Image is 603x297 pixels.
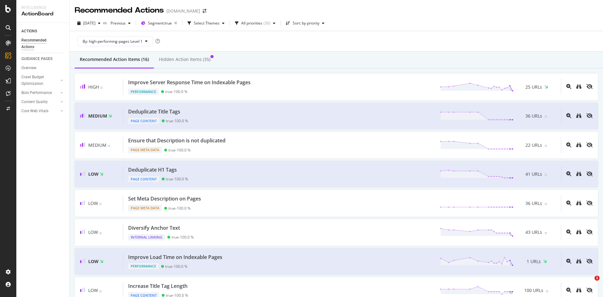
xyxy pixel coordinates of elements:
a: binoculars [576,288,581,293]
img: Equal [545,116,547,118]
div: ACTIONS [21,28,37,35]
img: Equal [108,145,110,147]
a: Bots Performance [21,90,59,96]
div: Page Content [128,176,159,182]
a: Content Quality [21,99,59,105]
div: eye-slash [586,171,593,176]
div: binoculars [576,259,581,264]
div: magnifying-glass-plus [566,229,571,234]
div: Recommended Action Items (16) [80,56,149,63]
div: true - 100.0 % [171,235,194,239]
div: Page Content [128,118,159,124]
a: binoculars [576,172,581,177]
button: Sort: by priority [283,18,327,28]
div: Recommended Actions [75,5,164,16]
div: true - 100.0 % [165,89,187,94]
button: Select Themes [185,18,227,28]
div: Performance [128,89,159,95]
div: eye-slash [586,84,593,89]
span: 36 URLs [525,113,542,119]
img: Equal [545,232,547,234]
div: ActionBoard [21,10,64,18]
div: magnifying-glass-plus [566,288,571,293]
div: Content Quality [21,99,48,105]
div: eye-slash [586,229,593,234]
div: eye-slash [586,142,593,147]
a: binoculars [576,201,581,206]
div: eye-slash [586,201,593,206]
a: ACTIONS [21,28,65,35]
a: Recommended Actions [21,37,65,50]
div: Internal Linking [128,234,165,240]
button: Segment:true [139,18,180,28]
div: true - 100.0 % [168,206,191,211]
span: 1 [595,276,600,281]
div: Deduplicate H1 Tags [128,166,177,173]
div: Hidden Action Items (35) [159,56,210,63]
a: Crawl Budget Optimization [21,74,59,87]
span: Previous [108,20,126,26]
button: Previous [108,18,133,28]
span: 43 URLs [525,229,542,235]
div: GUIDANCE PAGES [21,56,52,62]
div: Set Meta Description on Pages [128,195,201,202]
span: 100 URLs [524,287,543,294]
div: All priorities [241,21,262,25]
button: [DATE] [75,18,103,28]
div: arrow-right-arrow-left [203,9,206,13]
div: binoculars [576,229,581,234]
div: magnifying-glass-plus [566,113,571,118]
span: Low [88,171,99,177]
div: eye-slash [586,259,593,264]
div: Sort: by priority [293,21,319,25]
a: GUIDANCE PAGES [21,56,65,62]
span: vs [103,20,108,25]
div: eye-slash [586,113,593,118]
button: By: high-performing-pages Level 1 [77,36,153,46]
img: Equal [545,145,547,147]
div: Deduplicate Title Tags [128,108,180,115]
div: magnifying-glass-plus [566,142,571,147]
div: Intelligence [21,5,64,10]
iframe: Intercom live chat [582,276,597,291]
a: binoculars [576,259,581,264]
img: Equal [99,290,102,292]
div: magnifying-glass-plus [566,259,571,264]
img: Equal [99,232,102,234]
div: true - 100.0 % [166,177,188,181]
div: magnifying-glass-plus [566,201,571,206]
span: Medium [88,142,106,148]
span: 25 URLs [525,84,542,90]
span: Segment: true [148,20,172,26]
div: binoculars [576,288,581,293]
a: Core Web Vitals [21,108,59,114]
div: Improve Server Response Time on Indexable Pages [128,79,251,86]
div: true - 100.0 % [168,148,191,152]
img: Equal [100,87,103,89]
a: Overview [21,65,65,71]
div: Core Web Vitals [21,108,48,114]
div: binoculars [576,142,581,147]
div: Performance [128,263,159,269]
img: Equal [99,203,102,205]
span: 1 URLs [527,258,541,265]
div: ( 30 ) [263,21,270,25]
span: High [88,84,99,90]
div: binoculars [576,113,581,118]
div: Page Meta Data [128,147,162,153]
a: binoculars [576,84,581,90]
div: Crawl Budget Optimization [21,74,54,87]
div: magnifying-glass-plus [566,84,571,89]
div: Bots Performance [21,90,52,96]
div: Improve Load Time on Indexable Pages [128,254,222,261]
div: Increase Title Tag Length [128,283,187,290]
a: binoculars [576,113,581,119]
div: binoculars [576,171,581,176]
span: 36 URLs [525,200,542,206]
div: binoculars [576,201,581,206]
span: 22 URLs [525,142,542,148]
button: All priorities(30) [232,18,278,28]
img: Equal [545,174,547,176]
span: Medium [88,113,107,119]
a: binoculars [576,230,581,235]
